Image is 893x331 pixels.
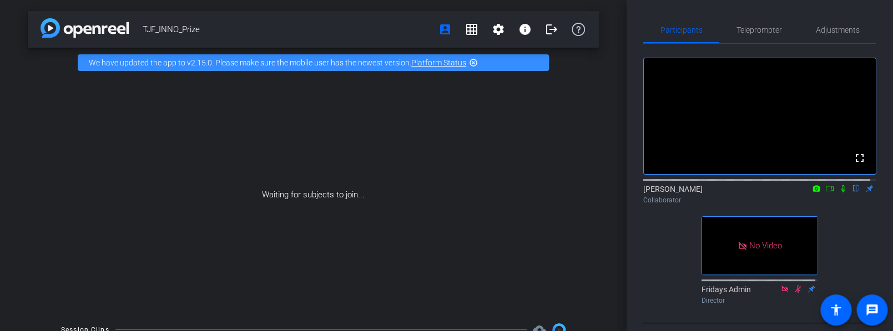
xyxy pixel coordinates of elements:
mat-icon: settings [492,23,505,36]
mat-icon: flip [850,183,863,193]
mat-icon: account_box [438,23,452,36]
div: Fridays Admin [702,284,818,305]
mat-icon: accessibility [829,303,842,317]
mat-icon: grid_on [465,23,478,36]
img: app-logo [41,18,129,38]
mat-icon: message [865,303,879,317]
div: Collaborator [643,195,876,205]
span: No Video [749,241,782,251]
mat-icon: logout [545,23,558,36]
span: Participants [660,26,703,34]
mat-icon: fullscreen [853,151,866,165]
div: [PERSON_NAME] [643,184,876,205]
span: Adjustments [816,26,860,34]
div: Director [702,296,818,305]
div: Waiting for subjects to join... [28,78,599,312]
span: TJF_INNO_Prize [143,18,432,40]
div: We have updated the app to v2.15.0. Please make sure the mobile user has the newest version. [78,54,549,71]
a: Platform Status [411,58,466,67]
mat-icon: info [518,23,532,36]
mat-icon: highlight_off [469,58,478,67]
span: Teleprompter [736,26,782,34]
